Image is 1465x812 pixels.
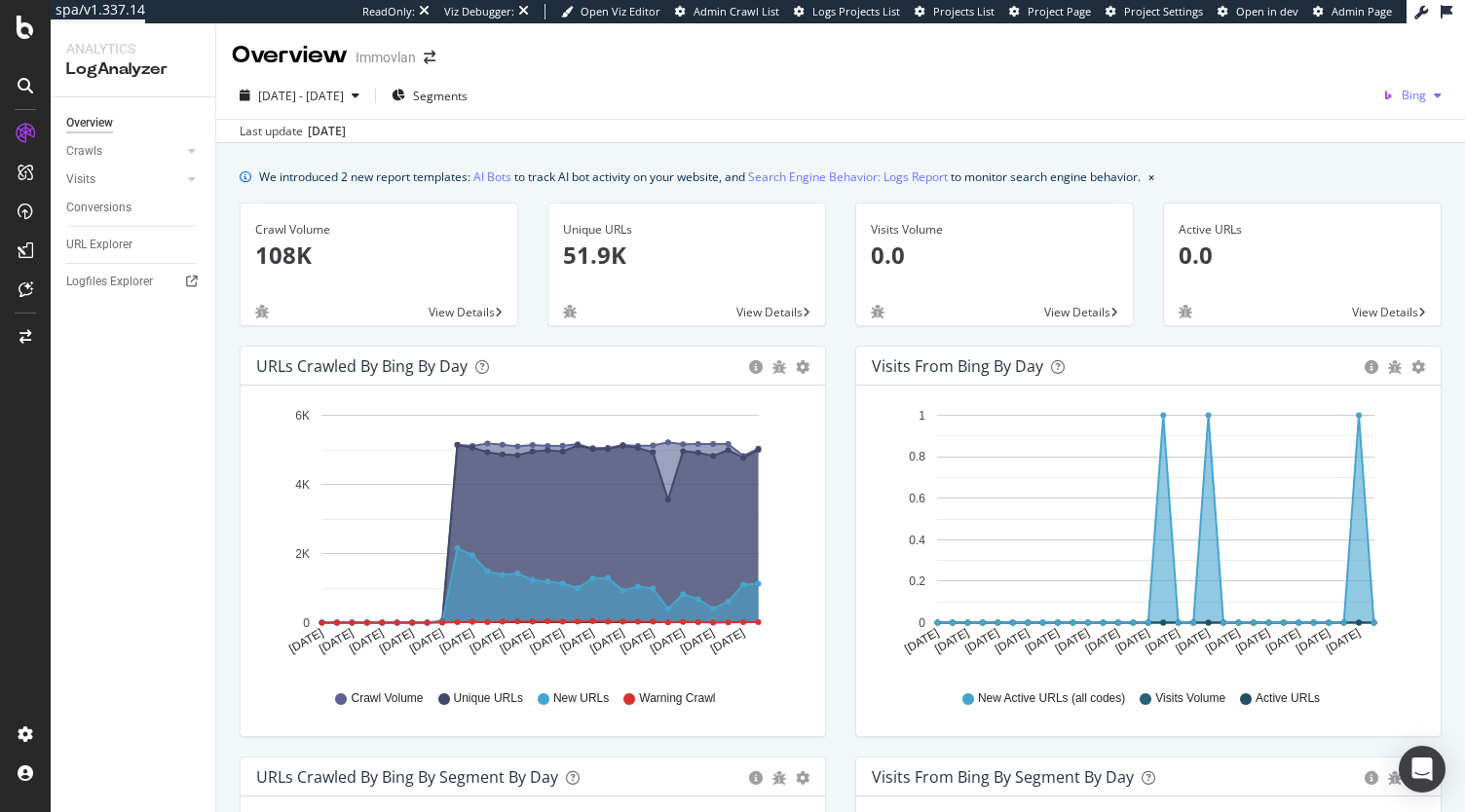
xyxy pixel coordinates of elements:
[919,616,925,630] text: 0
[295,478,310,492] text: 4K
[772,360,786,374] div: bug
[66,272,153,292] div: Logfiles Explorer
[772,771,786,785] div: bug
[232,80,367,111] button: [DATE] - [DATE]
[384,80,475,111] button: Segments
[66,169,182,190] a: Visits
[675,4,779,19] a: Admin Crawl List
[1053,626,1092,656] text: [DATE]
[919,409,925,423] text: 1
[295,547,310,561] text: 2K
[563,221,810,239] div: Unique URLs
[66,113,202,133] a: Overview
[872,356,1043,376] div: Visits from Bing by day
[1388,360,1402,374] div: bug
[581,4,660,18] span: Open Viz Editor
[66,169,95,190] div: Visits
[232,39,348,72] div: Overview
[1313,4,1392,19] a: Admin Page
[561,4,660,19] a: Open Viz Editor
[1106,4,1203,19] a: Project Settings
[1028,4,1091,18] span: Project Page
[639,690,715,707] span: Warning Crawl
[796,771,809,785] div: gear
[468,626,507,656] text: [DATE]
[902,626,941,656] text: [DATE]
[872,767,1134,787] div: Visits from Bing By Segment By Day
[255,221,503,239] div: Crawl Volume
[933,4,995,18] span: Projects List
[255,239,503,272] p: 108K
[648,626,687,656] text: [DATE]
[1144,626,1183,656] text: [DATE]
[872,401,1418,672] div: A chart.
[909,451,925,464] text: 0.8
[1144,163,1159,191] button: close banner
[962,626,1001,656] text: [DATE]
[66,141,102,162] div: Crawls
[678,626,717,656] text: [DATE]
[1388,771,1402,785] div: bug
[915,4,995,19] a: Projects List
[66,235,132,255] div: URL Explorer
[563,239,810,272] p: 51.9K
[66,113,113,133] div: Overview
[347,626,386,656] text: [DATE]
[240,123,346,140] div: Last update
[413,88,468,104] span: Segments
[303,616,310,630] text: 0
[240,166,1442,187] div: info banner
[749,771,763,785] div: circle-info
[1009,4,1091,19] a: Project Page
[932,626,971,656] text: [DATE]
[407,626,446,656] text: [DATE]
[1263,626,1302,656] text: [DATE]
[256,767,558,787] div: URLs Crawled by Bing By Segment By Day
[286,626,325,656] text: [DATE]
[708,626,747,656] text: [DATE]
[909,492,925,505] text: 0.6
[255,305,269,318] div: bug
[871,239,1118,272] p: 0.0
[1113,626,1152,656] text: [DATE]
[1324,626,1363,656] text: [DATE]
[256,401,803,672] svg: A chart.
[694,4,779,18] span: Admin Crawl List
[1179,305,1192,318] div: bug
[1365,360,1378,374] div: circle-info
[1083,626,1122,656] text: [DATE]
[1256,690,1320,707] span: Active URLs
[1332,4,1392,18] span: Admin Page
[356,48,416,67] div: Immovlan
[454,690,523,707] span: Unique URLs
[749,360,763,374] div: circle-info
[993,626,1032,656] text: [DATE]
[424,51,435,64] div: arrow-right-arrow-left
[259,166,1141,187] div: We introduced 2 new report templates: to track AI bot activity on your website, and to monitor se...
[377,626,416,656] text: [DATE]
[748,166,948,187] a: Search Engine Behavior: Logs Report
[444,4,514,19] div: Viz Debugger:
[1411,360,1425,374] div: gear
[437,626,476,656] text: [DATE]
[66,39,200,58] div: Analytics
[1124,4,1203,18] span: Project Settings
[812,4,900,18] span: Logs Projects List
[1365,771,1378,785] div: circle-info
[295,409,310,423] text: 6K
[258,88,344,104] span: [DATE] - [DATE]
[66,272,202,292] a: Logfiles Explorer
[871,305,884,318] div: bug
[1374,80,1449,111] button: Bing
[1402,87,1426,103] span: Bing
[1236,4,1298,18] span: Open in dev
[473,166,511,187] a: AI Bots
[618,626,657,656] text: [DATE]
[978,690,1125,707] span: New Active URLs (all codes)
[256,356,468,376] div: URLs Crawled by Bing by day
[66,235,202,255] a: URL Explorer
[909,574,925,588] text: 0.2
[498,626,537,656] text: [DATE]
[317,626,356,656] text: [DATE]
